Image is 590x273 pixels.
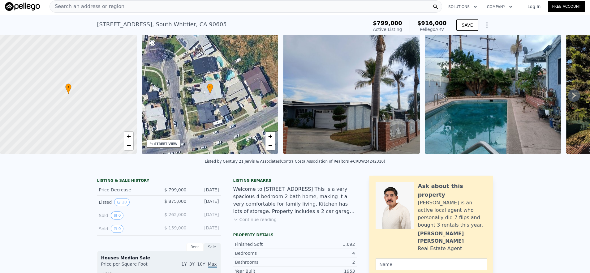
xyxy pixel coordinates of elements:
[97,178,221,184] div: LISTING & SALE HISTORY
[164,199,186,204] span: $ 875,000
[233,232,357,237] div: Property details
[127,132,131,140] span: +
[99,198,154,206] div: Listed
[124,132,133,141] a: Zoom in
[208,262,217,268] span: Max
[127,142,131,149] span: −
[111,225,124,233] button: View historical data
[482,1,518,12] button: Company
[268,132,272,140] span: +
[233,216,277,223] button: Continue reading
[204,243,221,251] div: Sale
[418,199,487,229] div: [PERSON_NAME] is an active local agent who personally did 7 flips and bought 3 rentals this year.
[295,241,355,247] div: 1,692
[235,250,295,256] div: Bedrooms
[114,198,129,206] button: View historical data
[443,1,482,12] button: Solutions
[164,212,186,217] span: $ 262,000
[265,132,275,141] a: Zoom in
[189,262,195,267] span: 3Y
[197,262,205,267] span: 10Y
[5,2,40,11] img: Pellego
[520,3,548,10] a: Log In
[425,35,562,154] img: Sale: 166074176 Parcel: 45966208
[192,198,219,206] div: [DATE]
[283,35,420,154] img: Sale: 166074176 Parcel: 45966208
[124,141,133,150] a: Zoom out
[65,83,71,94] div: •
[235,259,295,265] div: Bathrooms
[65,84,71,90] span: •
[233,178,357,183] div: Listing remarks
[235,241,295,247] div: Finished Sqft
[50,3,124,10] span: Search an address or region
[268,142,272,149] span: −
[418,245,462,252] div: Real Estate Agent
[181,262,187,267] span: 1Y
[418,230,487,245] div: [PERSON_NAME] [PERSON_NAME]
[101,255,217,261] div: Houses Median Sale
[111,211,124,220] button: View historical data
[481,19,493,31] button: Show Options
[295,250,355,256] div: 4
[295,259,355,265] div: 2
[186,243,204,251] div: Rent
[164,225,186,230] span: $ 159,000
[99,225,154,233] div: Sold
[373,20,402,26] span: $799,000
[207,84,213,90] span: •
[265,141,275,150] a: Zoom out
[101,261,159,271] div: Price per Square Foot
[164,187,186,192] span: $ 799,000
[376,258,487,270] input: Name
[154,142,178,146] div: STREET VIEW
[97,20,227,29] div: [STREET_ADDRESS] , South Whittier , CA 90605
[373,27,402,32] span: Active Listing
[205,159,385,164] div: Listed by Century 21 Jervis & Associates (Contra Costa Association of Realtors #CRDW24242310)
[456,19,478,31] button: SAVE
[99,187,154,193] div: Price Decrease
[192,211,219,220] div: [DATE]
[192,225,219,233] div: [DATE]
[418,182,487,199] div: Ask about this property
[207,83,213,94] div: •
[548,1,585,12] a: Free Account
[233,186,357,215] div: Welcome to [STREET_ADDRESS] This is a very spacious 4 bedroom 2 bath home, making it a very comfo...
[192,187,219,193] div: [DATE]
[99,211,154,220] div: Sold
[417,26,447,32] div: Pellego ARV
[417,20,447,26] span: $916,000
